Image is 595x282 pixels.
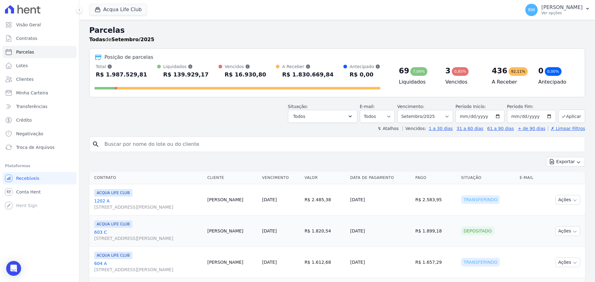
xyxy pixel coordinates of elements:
[2,87,77,99] a: Minha Carteira
[413,215,458,247] td: R$ 1.899,18
[16,117,32,123] span: Crédito
[541,4,583,11] p: [PERSON_NAME]
[112,37,154,42] strong: Setembro/2025
[456,104,486,109] label: Período Inicío:
[403,126,426,131] label: Vencidos:
[94,252,132,259] span: ACQUA LIFE CLUB
[452,67,469,76] div: 0,85%
[399,78,435,86] h4: Liquidados
[205,171,260,184] th: Cliente
[16,63,28,69] span: Lotes
[89,4,147,15] button: Acqua Life Club
[282,70,333,80] div: R$ 1.830.669,84
[399,66,409,76] div: 69
[6,261,21,276] div: Open Intercom Messenger
[89,36,154,43] p: de
[94,204,202,210] span: [STREET_ADDRESS][PERSON_NAME]
[2,114,77,126] a: Crédito
[94,220,132,228] span: ACQUA LIFE CLUB
[397,104,424,109] label: Vencimento:
[492,78,528,86] h4: A Receber
[461,258,500,267] div: Transferindo
[492,66,507,76] div: 436
[96,63,147,70] div: Total
[260,171,302,184] th: Vencimento
[459,171,517,184] th: Situação
[461,227,494,235] div: Depositado
[360,104,375,109] label: E-mail:
[541,11,583,15] p: Ver opções
[16,189,41,195] span: Conta Hent
[302,247,348,278] td: R$ 1.612,68
[262,228,277,233] a: [DATE]
[350,63,380,70] div: Antecipado
[16,144,55,150] span: Troca de Arquivos
[225,70,266,80] div: R$ 16.930,80
[205,247,260,278] td: [PERSON_NAME]
[558,110,585,123] button: Aplicar
[517,171,542,184] th: E-mail
[89,171,205,184] th: Contrato
[92,141,99,148] i: search
[94,267,202,273] span: [STREET_ADDRESS][PERSON_NAME]
[538,66,544,76] div: 0
[16,49,34,55] span: Parcelas
[545,67,562,76] div: 0,00%
[509,67,528,76] div: 92,11%
[2,19,77,31] a: Visão Geral
[413,247,458,278] td: R$ 1.657,29
[520,1,595,19] button: RM [PERSON_NAME] Ver opções
[348,184,413,215] td: [DATE]
[89,25,585,36] h2: Parcelas
[16,175,39,181] span: Recebíveis
[89,37,105,42] strong: Todas
[302,184,348,215] td: R$ 2.485,38
[555,226,580,236] button: Ações
[104,54,153,61] div: Posição de parcelas
[2,100,77,113] a: Transferências
[487,126,514,131] a: 61 a 90 dias
[445,66,451,76] div: 3
[413,171,458,184] th: Pago
[350,70,380,80] div: R$ 0,00
[5,162,74,170] div: Plataformas
[546,157,585,167] button: Exportar
[16,131,43,137] span: Negativação
[293,113,305,120] span: Todos
[429,126,453,131] a: 1 a 30 dias
[2,128,77,140] a: Negativação
[555,195,580,205] button: Ações
[445,78,482,86] h4: Vencidos
[16,103,47,110] span: Transferências
[548,126,585,131] a: ✗ Limpar Filtros
[2,141,77,154] a: Troca de Arquivos
[518,126,545,131] a: + de 90 dias
[94,198,202,210] a: 1202 A[STREET_ADDRESS][PERSON_NAME]
[555,258,580,267] button: Ações
[288,104,308,109] label: Situação:
[205,215,260,247] td: [PERSON_NAME]
[528,8,535,12] span: RM
[2,59,77,72] a: Lotes
[16,76,33,82] span: Clientes
[16,90,48,96] span: Minha Carteira
[94,260,202,273] a: 604 A[STREET_ADDRESS][PERSON_NAME]
[2,172,77,184] a: Recebíveis
[348,247,413,278] td: [DATE]
[94,189,132,197] span: ACQUA LIFE CLUB
[262,197,277,202] a: [DATE]
[456,126,483,131] a: 31 a 60 dias
[410,67,427,76] div: 7,04%
[413,184,458,215] td: R$ 2.583,95
[2,32,77,45] a: Contratos
[348,171,413,184] th: Data de Pagamento
[461,195,500,204] div: Transferindo
[262,260,277,265] a: [DATE]
[2,73,77,85] a: Clientes
[101,138,582,150] input: Buscar por nome do lote ou do cliente
[288,110,357,123] button: Todos
[377,126,399,131] label: ↯ Atalhos
[225,63,266,70] div: Vencidos
[16,22,41,28] span: Visão Geral
[94,235,202,241] span: [STREET_ADDRESS][PERSON_NAME]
